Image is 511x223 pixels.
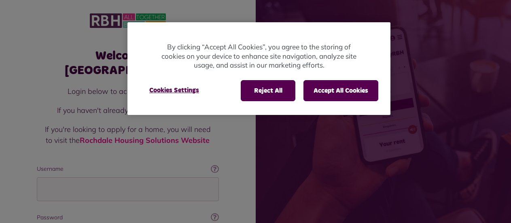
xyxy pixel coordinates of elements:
button: Cookies Settings [140,80,209,100]
div: Cookie banner [127,22,390,115]
p: By clicking “Accept All Cookies”, you agree to the storing of cookies on your device to enhance s... [160,42,358,70]
button: Accept All Cookies [303,80,378,101]
div: Privacy [127,22,390,115]
button: Reject All [241,80,295,101]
